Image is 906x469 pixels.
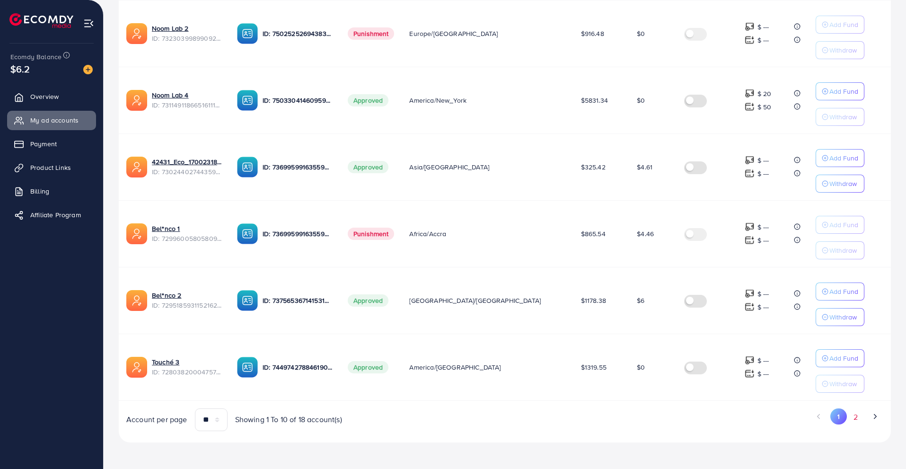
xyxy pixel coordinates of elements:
[637,229,654,239] span: $4.46
[237,290,258,311] img: ic-ba-acc.ded83a64.svg
[757,221,769,233] p: $ ---
[847,408,864,426] button: Go to page 2
[745,222,755,232] img: top-up amount
[348,161,388,173] span: Approved
[7,182,96,201] a: Billing
[152,224,222,243] div: <span class='underline'>Bel*nco 1</span></br>7299600580580900865
[757,288,769,300] p: $ ---
[409,229,446,239] span: Africa/Accra
[816,82,864,100] button: Add Fund
[152,157,222,177] div: <span class='underline'>42431_Eco_1700231878317</span></br>7302440274435932162
[816,283,864,301] button: Add Fund
[126,290,147,311] img: ic-ads-acc.e4c84228.svg
[867,408,883,425] button: Go to next page
[126,414,187,425] span: Account per page
[816,175,864,193] button: Withdraw
[152,291,222,300] a: Bel*nco 2
[816,241,864,259] button: Withdraw
[829,152,858,164] p: Add Fund
[409,96,466,105] span: America/New_York
[830,408,847,425] button: Go to page 1
[637,363,645,372] span: $0
[263,295,333,306] p: ID: 7375653671415316497
[237,90,258,111] img: ic-ba-acc.ded83a64.svg
[152,367,222,377] span: ID: 7280382000475799554
[829,219,858,230] p: Add Fund
[757,301,769,313] p: $ ---
[829,178,857,189] p: Withdraw
[9,13,73,28] img: logo
[757,35,769,46] p: $ ---
[757,235,769,246] p: $ ---
[7,111,96,130] a: My ad accounts
[829,286,858,297] p: Add Fund
[10,52,62,62] span: Ecomdy Balance
[10,62,30,76] span: $6.2
[263,362,333,373] p: ID: 7449742788461903889
[745,22,755,32] img: top-up amount
[152,357,222,367] a: Touché 3
[152,157,222,167] a: 42431_Eco_1700231878317
[7,134,96,153] a: Payment
[7,87,96,106] a: Overview
[757,21,769,33] p: $ ---
[757,155,769,166] p: $ ---
[409,162,489,172] span: Asia/[GEOGRAPHIC_DATA]
[745,355,755,365] img: top-up amount
[757,168,769,179] p: $ ---
[581,29,604,38] span: $916.48
[829,311,857,323] p: Withdraw
[745,168,755,178] img: top-up amount
[152,100,222,110] span: ID: 7311491186651611138
[263,28,333,39] p: ID: 7502525269438398465
[152,24,222,43] div: <span class='underline'>Noom Lab 2</span></br>7323039989909209089
[83,65,93,74] img: image
[637,29,645,38] span: $0
[237,157,258,177] img: ic-ba-acc.ded83a64.svg
[745,88,755,98] img: top-up amount
[581,96,608,105] span: $5831.34
[83,18,94,29] img: menu
[757,355,769,366] p: $ ---
[348,228,395,240] span: Punishment
[152,291,222,310] div: <span class='underline'>Bel*nco 2</span></br>7295185931152162818
[816,41,864,59] button: Withdraw
[348,294,388,307] span: Approved
[829,378,857,389] p: Withdraw
[237,23,258,44] img: ic-ba-acc.ded83a64.svg
[126,357,147,378] img: ic-ads-acc.e4c84228.svg
[637,296,644,305] span: $6
[235,414,342,425] span: Showing 1 To 10 of 18 account(s)
[745,302,755,312] img: top-up amount
[263,228,333,239] p: ID: 7369959916355928081
[126,223,147,244] img: ic-ads-acc.e4c84228.svg
[30,115,79,125] span: My ad accounts
[745,102,755,112] img: top-up amount
[263,95,333,106] p: ID: 7503304146095915016
[152,224,222,233] a: Bel*nco 1
[152,234,222,243] span: ID: 7299600580580900865
[30,210,81,220] span: Affiliate Program
[7,205,96,224] a: Affiliate Program
[348,361,388,373] span: Approved
[126,23,147,44] img: ic-ads-acc.e4c84228.svg
[581,363,607,372] span: $1319.55
[30,139,57,149] span: Payment
[637,162,652,172] span: $4.61
[745,155,755,165] img: top-up amount
[152,301,222,310] span: ID: 7295185931152162818
[745,35,755,45] img: top-up amount
[637,96,645,105] span: $0
[126,157,147,177] img: ic-ads-acc.e4c84228.svg
[409,29,498,38] span: Europe/[GEOGRAPHIC_DATA]
[745,235,755,245] img: top-up amount
[829,44,857,56] p: Withdraw
[816,149,864,167] button: Add Fund
[829,245,857,256] p: Withdraw
[816,16,864,34] button: Add Fund
[816,349,864,367] button: Add Fund
[745,369,755,379] img: top-up amount
[30,186,49,196] span: Billing
[263,161,333,173] p: ID: 7369959916355928081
